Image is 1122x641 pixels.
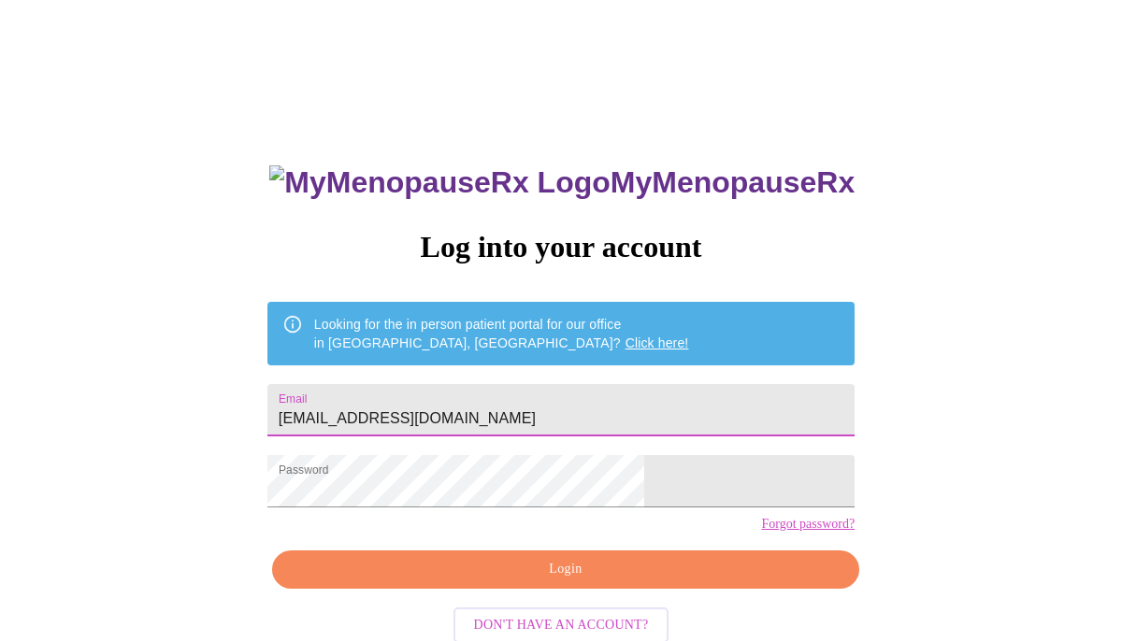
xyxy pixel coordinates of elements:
span: Login [294,558,838,581]
div: Looking for the in person patient portal for our office in [GEOGRAPHIC_DATA], [GEOGRAPHIC_DATA]? [314,307,689,360]
h3: Log into your account [267,230,855,264]
a: Don't have an account? [449,616,674,632]
a: Forgot password? [761,517,855,532]
a: Click here! [626,335,689,350]
h3: MyMenopauseRx [269,165,855,200]
button: Login [272,550,859,589]
img: MyMenopauseRx Logo [269,165,610,200]
span: Don't have an account? [474,614,649,637]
